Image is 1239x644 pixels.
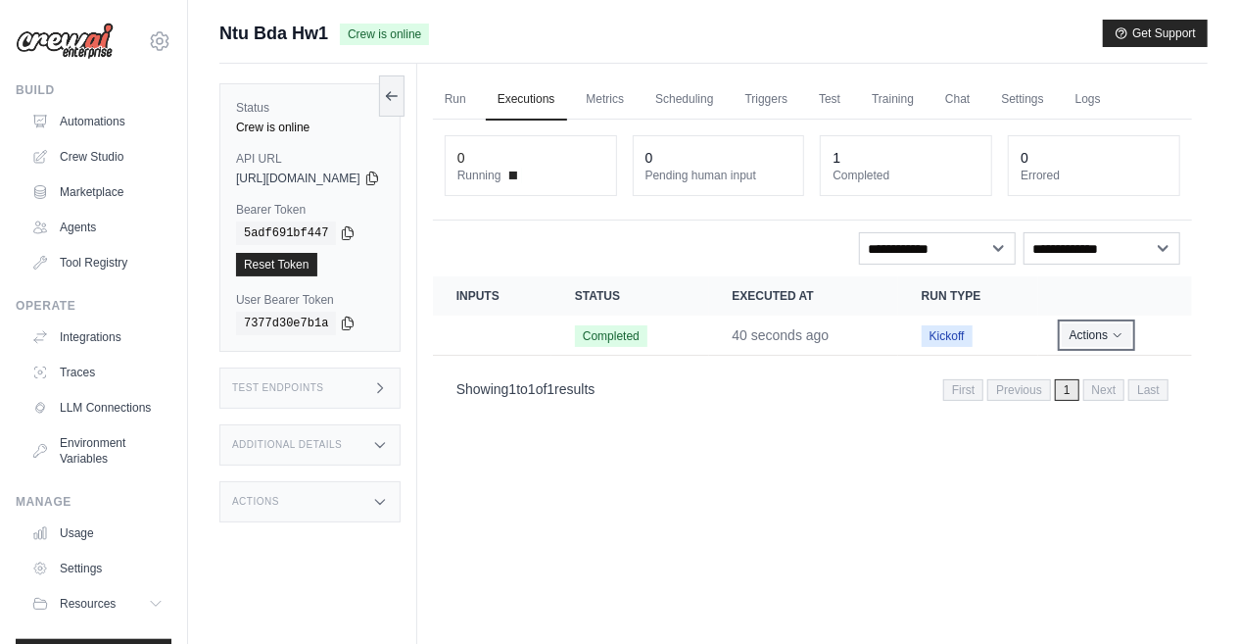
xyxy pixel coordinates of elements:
[643,79,725,121] a: Scheduling
[709,276,898,316] th: Executed at
[733,327,830,343] time: September 15, 2025 at 07:45 TST
[1128,379,1168,401] span: Last
[943,379,1168,401] nav: Pagination
[236,100,384,116] label: Status
[232,382,324,394] h3: Test Endpoints
[807,79,852,121] a: Test
[24,588,171,619] button: Resources
[486,79,567,121] a: Executions
[236,171,360,186] span: [URL][DOMAIN_NAME]
[456,379,596,399] p: Showing to of results
[236,292,384,308] label: User Bearer Token
[16,298,171,314] div: Operate
[833,168,979,183] dt: Completed
[457,168,501,183] span: Running
[1064,79,1113,121] a: Logs
[60,596,116,612] span: Resources
[24,247,171,278] a: Tool Registry
[989,79,1055,121] a: Settings
[24,106,171,137] a: Automations
[1021,148,1028,168] div: 0
[575,325,647,347] span: Completed
[734,79,800,121] a: Triggers
[232,439,342,451] h3: Additional Details
[898,276,1038,316] th: Run Type
[24,322,171,353] a: Integrations
[24,141,171,173] a: Crew Studio
[645,148,653,168] div: 0
[645,168,792,183] dt: Pending human input
[1141,550,1239,644] iframe: Chat Widget
[24,518,171,549] a: Usage
[236,312,336,335] code: 7377d30e7b1a
[1055,379,1079,401] span: 1
[933,79,981,121] a: Chat
[16,494,171,510] div: Manage
[509,381,517,397] span: 1
[236,253,317,276] a: Reset Token
[528,381,536,397] span: 1
[1021,168,1168,183] dt: Errored
[1103,20,1208,47] button: Get Support
[987,379,1051,401] span: Previous
[433,276,1192,414] section: Crew executions table
[24,427,171,474] a: Environment Variables
[24,357,171,388] a: Traces
[433,364,1192,414] nav: Pagination
[236,202,384,218] label: Bearer Token
[860,79,926,121] a: Training
[457,148,465,168] div: 0
[340,24,429,45] span: Crew is online
[575,79,637,121] a: Metrics
[24,212,171,243] a: Agents
[1062,323,1131,347] button: Actions for execution
[24,553,171,584] a: Settings
[833,148,840,168] div: 1
[236,120,384,135] div: Crew is online
[547,381,554,397] span: 1
[16,23,114,60] img: Logo
[551,276,709,316] th: Status
[16,82,171,98] div: Build
[433,79,478,121] a: Run
[236,222,336,245] code: 5adf691bf447
[1083,379,1125,401] span: Next
[219,20,328,47] span: Ntu Bda Hw1
[232,496,279,508] h3: Actions
[24,392,171,423] a: LLM Connections
[433,276,551,316] th: Inputs
[24,176,171,208] a: Marketplace
[922,325,973,347] span: Kickoff
[236,151,384,167] label: API URL
[943,379,983,401] span: First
